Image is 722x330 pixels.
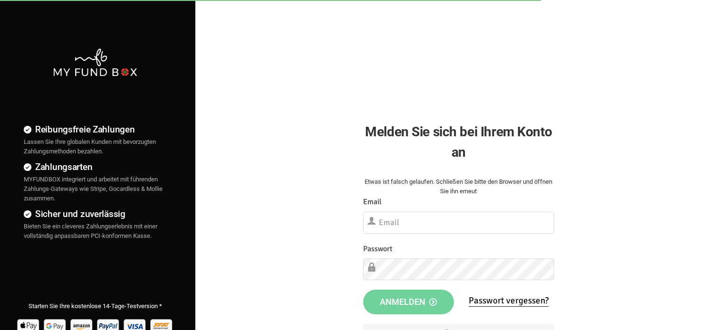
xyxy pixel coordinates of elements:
[24,123,167,136] h4: Reibungsfreie Zahlungen
[363,243,393,255] label: Passwort
[363,196,382,208] label: Email
[24,176,163,202] span: MYFUNDBOX integriert und arbeitet mit führenden Zahlungs-Gateways wie Stripe, Gocardless & Mollie...
[52,47,138,77] img: mfbwhite.png
[363,290,454,314] button: Anmelden
[24,160,167,174] h4: Zahlungsarten
[24,223,157,239] span: Bieten Sie ein cleveres Zahlungserlebnis mit einer vollständig anpassbaren PCI-konformen Kasse.
[380,297,437,307] span: Anmelden
[363,177,554,196] div: Etwas ist falsch gelaufen. Schließen Sie bitte den Browser und öffnen Sie ihn erneut
[363,122,554,162] h2: Melden Sie sich bei Ihrem Konto an
[24,207,167,221] h4: Sicher und zuverlässig
[363,212,554,234] input: Email
[24,138,156,155] span: Lassen Sie Ihre globalen Kunden mit bevorzugten Zahlungsmethoden bezahlen.
[469,295,549,307] a: Passwort vergessen?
